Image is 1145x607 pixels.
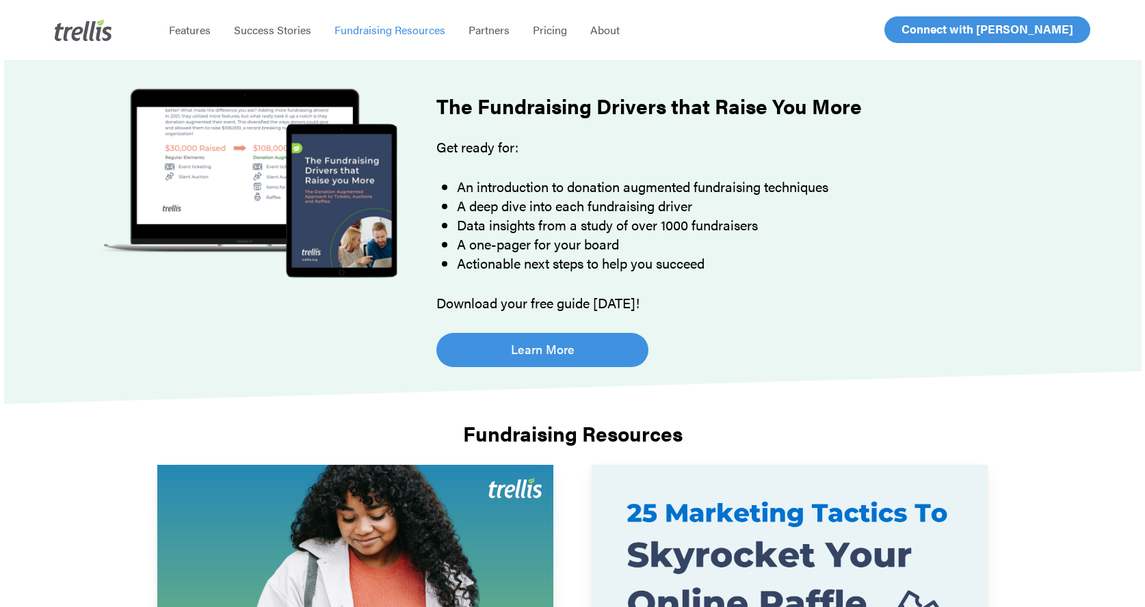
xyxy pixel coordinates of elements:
[590,22,620,38] span: About
[436,293,998,312] p: Download your free guide [DATE]!
[579,23,631,37] a: About
[169,22,211,38] span: Features
[457,23,521,37] a: Partners
[533,22,567,38] span: Pricing
[457,177,998,196] li: An introduction to donation augmented fundraising techniques
[334,22,445,38] span: Fundraising Resources
[323,23,457,37] a: Fundraising Resources
[222,23,323,37] a: Success Stories
[469,22,510,38] span: Partners
[79,77,419,290] img: The Fundraising Drivers that Raise You More Guide Cover
[436,333,648,367] a: Learn More
[436,91,862,120] strong: The Fundraising Drivers that Raise You More
[884,16,1090,43] a: Connect with [PERSON_NAME]
[457,234,998,254] li: A one-pager for your board
[521,23,579,37] a: Pricing
[436,137,998,177] p: Get ready for:
[901,21,1073,37] span: Connect with [PERSON_NAME]
[457,254,998,273] li: Actionable next steps to help you succeed
[463,418,683,448] strong: Fundraising Resources
[55,19,112,41] img: Trellis
[457,215,998,234] li: Data insights from a study of over 1000 fundraisers
[157,23,222,37] a: Features
[457,196,998,215] li: A deep dive into each fundraising driver
[511,340,575,359] span: Learn More
[234,22,311,38] span: Success Stories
